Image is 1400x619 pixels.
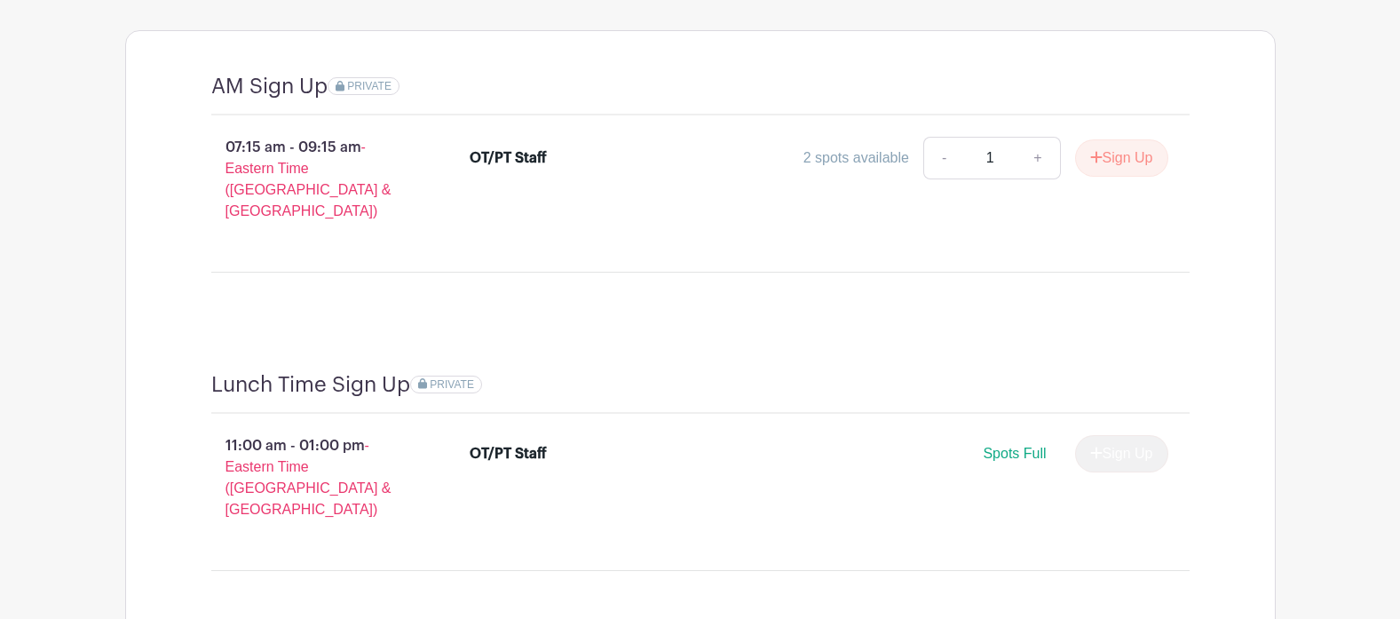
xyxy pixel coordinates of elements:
span: - Eastern Time ([GEOGRAPHIC_DATA] & [GEOGRAPHIC_DATA]) [225,139,392,218]
button: Sign Up [1075,139,1168,177]
h4: AM Sign Up [211,74,328,99]
a: + [1016,137,1060,179]
p: 07:15 am - 09:15 am [183,130,442,229]
span: - Eastern Time ([GEOGRAPHIC_DATA] & [GEOGRAPHIC_DATA]) [225,438,392,517]
a: - [923,137,964,179]
div: 2 spots available [803,147,909,169]
p: 11:00 am - 01:00 pm [183,428,442,528]
div: OT/PT Staff [470,443,547,464]
div: OT/PT Staff [470,147,547,169]
span: Spots Full [983,446,1046,461]
span: PRIVATE [347,80,392,92]
h4: Lunch Time Sign Up [211,372,410,398]
span: PRIVATE [430,378,474,391]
